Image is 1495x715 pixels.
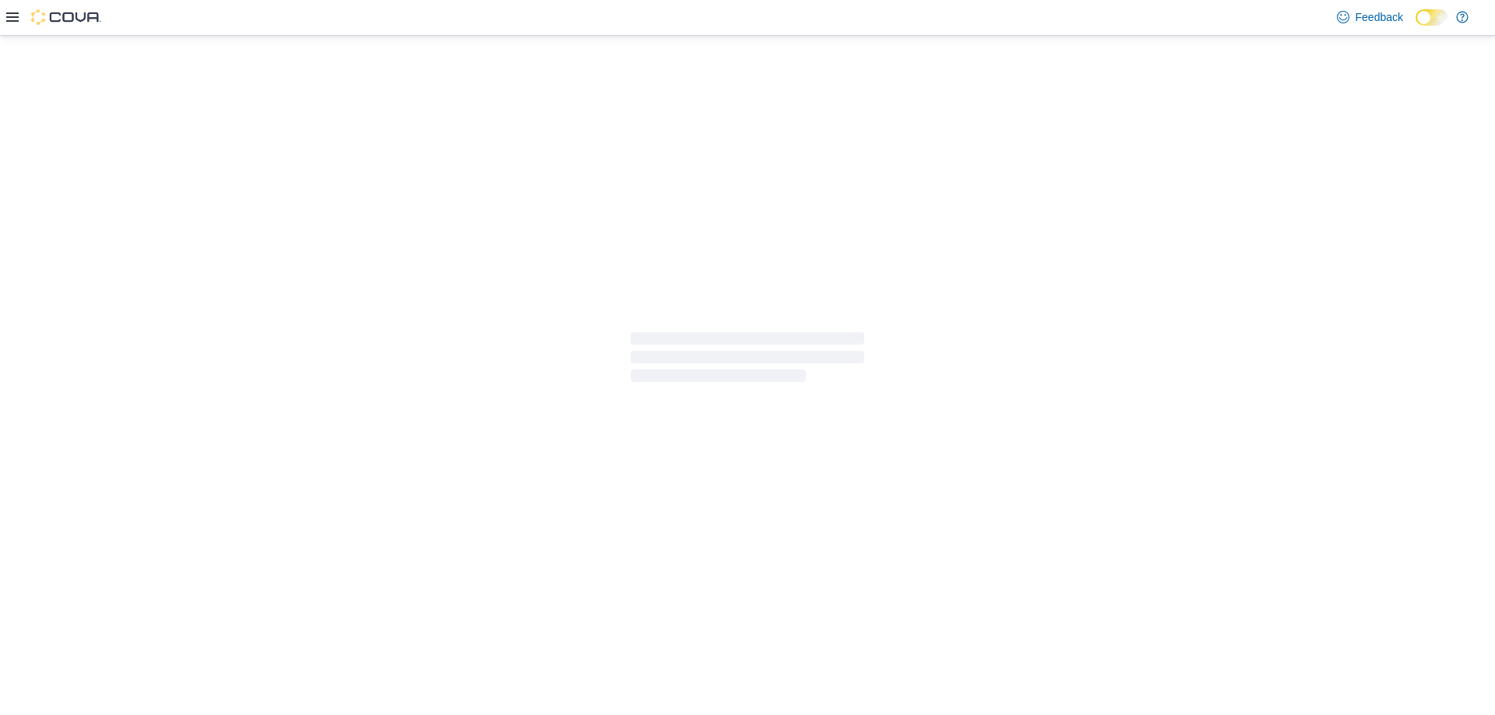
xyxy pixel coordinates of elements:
span: Feedback [1356,9,1403,25]
a: Feedback [1331,2,1409,33]
span: Loading [631,335,864,385]
img: Cova [31,9,101,25]
input: Dark Mode [1416,9,1448,26]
